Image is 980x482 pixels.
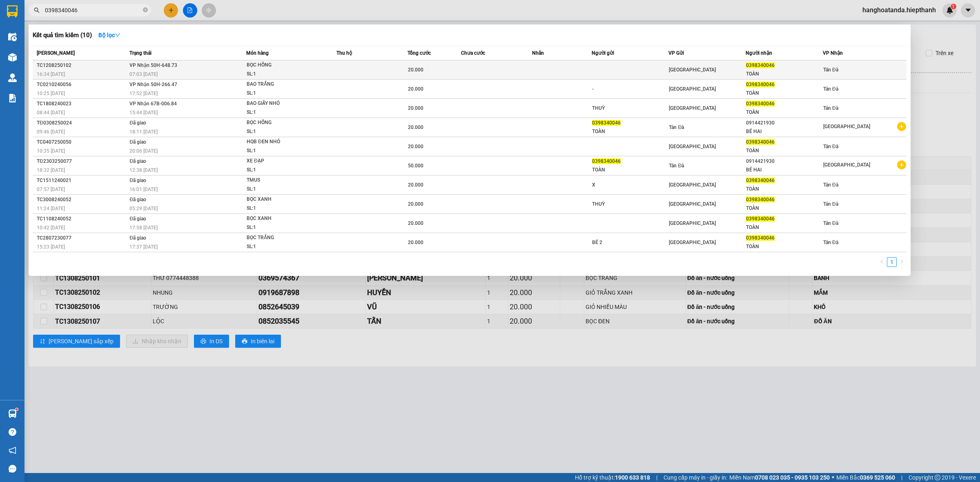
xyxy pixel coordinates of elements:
div: BỌC HỒNG [247,118,308,127]
div: SL: 1 [247,70,308,79]
li: 1 [887,257,897,267]
span: 12:38 [DATE] [129,167,158,173]
div: SL: 1 [247,204,308,213]
span: 15:44 [DATE] [129,110,158,116]
span: notification [9,446,16,454]
span: 17:58 [DATE] [129,225,158,231]
h3: Kết quả tìm kiếm ( 10 ) [33,31,92,40]
div: TC2807230077 [37,234,127,242]
div: TĐ0308250024 [37,119,127,127]
span: [PERSON_NAME] [37,50,75,56]
span: Tản Đà [823,240,838,245]
div: SL: 1 [247,89,308,98]
span: Đã giao [129,197,146,202]
span: 0398340046 [746,139,775,145]
span: 0398340046 [592,158,621,164]
span: [GEOGRAPHIC_DATA] [669,240,716,245]
span: 10:25 [DATE] [37,91,65,96]
div: SL: 1 [247,166,308,175]
span: 18:32 [DATE] [37,167,65,173]
button: right [897,257,906,267]
div: HQB ĐEN NHỎ [247,138,308,147]
div: BÉ HAI [746,127,822,136]
span: [GEOGRAPHIC_DATA] [669,67,716,73]
div: SL: 1 [247,185,308,194]
span: Tản Đà [823,182,838,188]
span: Đã giao [129,120,146,126]
div: TĐ2303250077 [37,157,127,166]
span: 09:46 [DATE] [37,129,65,135]
span: 07:57 [DATE] [37,187,65,192]
span: 20.000 [408,240,423,245]
div: X [592,181,668,189]
span: 08:44 [DATE] [37,110,65,116]
img: warehouse-icon [8,73,17,82]
span: 0398340046 [746,82,775,87]
input: Tìm tên, số ĐT hoặc mã đơn [45,6,141,15]
span: Món hàng [246,50,269,56]
span: 20.000 [408,182,423,188]
img: warehouse-icon [8,409,17,418]
div: TC1511240021 [37,176,127,185]
span: 20.000 [408,144,423,149]
span: message [9,465,16,473]
div: TC1808240023 [37,100,127,108]
span: VP Gửi [668,50,684,56]
div: BAO TRẮNG [247,80,308,89]
span: Đã giao [129,216,146,222]
span: Chưa cước [461,50,485,56]
span: 07:03 [DATE] [129,71,158,77]
button: Bộ lọcdown [92,29,127,42]
div: SL: 1 [247,242,308,251]
div: BÉ HAI [746,166,822,174]
span: 20:06 [DATE] [129,148,158,154]
span: 0398340046 [746,235,775,241]
div: BÉ 2 [592,238,668,247]
span: Tản Đà [823,144,838,149]
span: [GEOGRAPHIC_DATA] [823,124,870,129]
div: TOÀN [746,89,822,98]
img: logo-vxr [7,5,18,18]
span: close-circle [143,7,148,14]
span: Trạng thái [129,50,151,56]
img: warehouse-icon [8,53,17,62]
div: BỌC XANH [247,195,308,204]
div: TMUS [247,176,308,185]
span: [GEOGRAPHIC_DATA] [823,162,870,168]
span: 20.000 [408,220,423,226]
span: [GEOGRAPHIC_DATA] [669,86,716,92]
span: Đã giao [129,178,146,183]
span: [GEOGRAPHIC_DATA] [669,220,716,226]
img: warehouse-icon [8,33,17,41]
span: close-circle [143,7,148,12]
div: TOÀN [746,204,822,213]
div: TC1108240052 [37,215,127,223]
span: 16:01 [DATE] [129,187,158,192]
span: VP Nhận 67B-006.84 [129,101,177,107]
span: Tản Đà [823,201,838,207]
span: 18:11 [DATE] [129,129,158,135]
span: Người nhận [746,50,772,56]
div: BAO GIẤY NHỎ [247,99,308,108]
div: BỌC HỒNG [247,61,308,70]
span: Thu hộ [336,50,352,56]
div: XE ĐẠP [247,157,308,166]
span: Tản Đà [669,163,684,169]
div: BỌC TRẮNG [247,233,308,242]
li: Next Page [897,257,906,267]
strong: Bộ lọc [98,32,120,38]
span: down [115,32,120,38]
span: Đã giao [129,235,146,241]
div: TC0407250050 [37,138,127,147]
div: 0914421930 [746,119,822,127]
span: 05:29 [DATE] [129,206,158,211]
a: 1 [887,258,896,267]
div: TOÀN [746,108,822,117]
span: 20.000 [408,86,423,92]
span: Nhãn [532,50,544,56]
span: Đã giao [129,158,146,164]
span: VP Nhận [823,50,843,56]
span: VP Nhận 50H-266.47 [129,82,177,87]
span: 0398340046 [746,62,775,68]
span: 17:37 [DATE] [129,244,158,250]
